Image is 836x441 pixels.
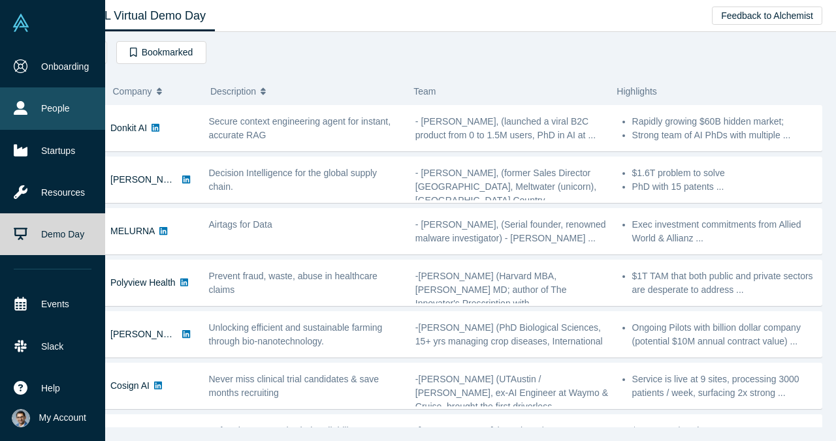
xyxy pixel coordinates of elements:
button: My Account [12,409,86,427]
span: Highlights [617,86,656,97]
span: Help [41,382,60,395]
li: Rapidly growing $60B hidden market; [632,115,815,129]
span: My Account [39,411,86,425]
li: Exec investment commitments from Allied World & Allianz ... [632,218,815,245]
button: Description [210,78,400,105]
a: Polyview Health [110,277,176,288]
a: [PERSON_NAME] [110,174,185,185]
li: $1T TAM that both public and private sectors are desperate to address ... [632,269,815,297]
span: - [PERSON_NAME], (Serial founder, renowned malware investigator) - [PERSON_NAME] ... [415,219,606,243]
a: Class XL Virtual Demo Day [55,1,215,31]
span: Description [210,78,256,105]
span: Secure context engineering agent for instant, accurate RAG [209,116,391,140]
span: Decision Intelligence for the global supply chain. [209,168,378,192]
li: $1.6T problem to solve [632,166,815,180]
li: Strong team of AI PhDs with multiple ... [632,129,815,142]
span: Never miss clinical trial candidates & save months recruiting [209,374,379,398]
li: Ongoing Pilots with billion dollar company (potential $10M annual contract value) ... [632,321,815,348]
img: Alchemist Vault Logo [12,14,30,32]
span: Airtags for Data [209,219,272,230]
a: Cosign AI [110,380,150,391]
a: Donkit AI [110,123,147,133]
span: Prevent fraud, waste, abuse in healthcare claims [209,271,378,295]
li: Service is live at 9 sites, processing 3000 patients / week, surfacing 2x strong ... [632,373,815,400]
li: PhD with 15 patents ... [632,180,815,194]
span: -[PERSON_NAME] (Harvard MBA, [PERSON_NAME] MD; author of The Innovator's Prescription with ... [415,271,567,309]
img: VP Singh's Account [12,409,30,427]
span: - [PERSON_NAME], (launched a viral B2C product from 0 to 1.5M users, PhD in AI at ... [415,116,596,140]
span: Company [113,78,152,105]
span: - [PERSON_NAME], (former Sales Director [GEOGRAPHIC_DATA], Meltwater (unicorn), [GEOGRAPHIC_DATA]... [415,168,596,205]
button: Company [113,78,197,105]
span: AI for pharma supply chain reliability [209,425,356,436]
span: Team [413,86,436,97]
button: Bookmarked [116,41,206,64]
button: Feedback to Alchemist [712,7,822,25]
li: $120K Rev/LOI in 6mo [632,424,815,438]
a: [PERSON_NAME] [110,329,185,339]
span: -[PERSON_NAME] (PhD Biological Sciences, 15+ yrs managing crop diseases, International ... [415,322,603,360]
a: MELURNA [110,226,155,236]
span: -[PERSON_NAME] (UTAustin / [PERSON_NAME], ex-AI Engineer at Waymo & Cruise, brought the first dri... [415,374,608,412]
span: Unlocking efficient and sustainable farming through bio-nanotechnology. [209,322,383,346]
